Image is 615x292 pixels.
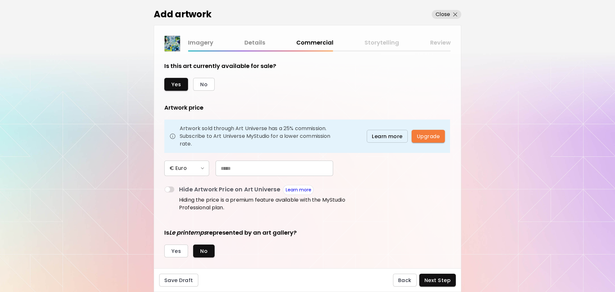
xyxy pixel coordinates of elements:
a: Details [244,38,265,47]
img: thumbnail [165,36,180,51]
span: No [200,248,208,254]
h5: Is this art currently available for sale? [164,62,276,70]
button: Yes [164,78,188,91]
p: Hide Artwork Price on Art Universe [179,185,280,195]
span: Yes [171,81,181,88]
button: € Euro [164,161,209,176]
button: Save Draft [159,274,198,287]
span: Save Draft [164,277,193,284]
span: Learn more [372,133,403,140]
a: Imagery [188,38,213,47]
span: Upgrade [417,133,440,140]
i: Le printemps [169,229,207,237]
button: Yes [164,245,188,257]
span: No [200,81,208,88]
a: Learn more [286,187,311,193]
span: Yes [171,248,181,254]
img: info [169,133,176,139]
button: Upgrade [412,130,445,143]
h6: € Euro [169,164,187,172]
p: Artwork sold through Art Universe has a 25% commission. Subscribe to Art Universe MyStudio for a ... [180,125,334,148]
button: Back [393,274,417,287]
span: Next Step [424,277,451,284]
button: Next Step [419,274,456,287]
button: No [193,245,215,257]
button: Learn more [367,130,408,143]
span: Back [398,277,412,284]
h5: Artwork price [164,104,203,112]
button: No [193,78,215,91]
p: Hiding the price is a premium feature available with the MyStudio Professional plan. [179,196,369,212]
h5: Is represented by an art gallery? [164,229,297,237]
